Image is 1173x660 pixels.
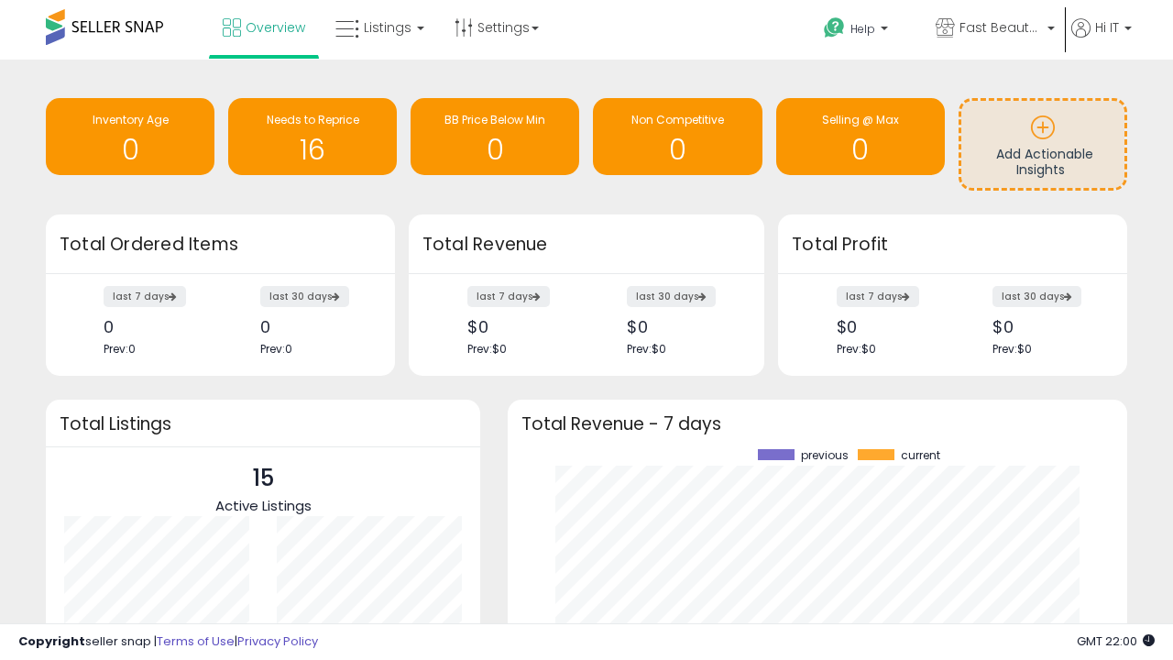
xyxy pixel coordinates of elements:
div: $0 [992,317,1095,336]
div: $0 [837,317,939,336]
a: Selling @ Max 0 [776,98,945,175]
label: last 30 days [627,286,716,307]
a: Non Competitive 0 [593,98,762,175]
span: Overview [246,18,305,37]
span: Prev: 0 [260,341,292,357]
span: Non Competitive [631,112,724,127]
h3: Total Revenue [422,232,751,258]
label: last 7 days [467,286,550,307]
span: Prev: $0 [627,341,666,357]
a: Needs to Reprice 16 [228,98,397,175]
div: 0 [260,317,363,336]
h3: Total Ordered Items [60,232,381,258]
h3: Total Listings [60,417,466,431]
h1: 0 [55,135,205,165]
span: Prev: $0 [467,341,507,357]
i: Get Help [823,16,846,39]
span: Add Actionable Insights [996,145,1093,180]
p: 15 [215,461,312,496]
strong: Copyright [18,632,85,650]
span: current [901,449,940,462]
label: last 7 days [837,286,919,307]
h3: Total Revenue - 7 days [521,417,1113,431]
span: Prev: 0 [104,341,136,357]
a: Terms of Use [157,632,235,650]
span: Prev: $0 [992,341,1032,357]
span: Active Listings [215,496,312,515]
span: 2025-08-14 22:00 GMT [1077,632,1155,650]
span: previous [801,449,849,462]
div: 0 [104,317,206,336]
a: Hi IT [1071,18,1132,60]
span: Hi IT [1095,18,1119,37]
a: Add Actionable Insights [961,101,1124,188]
div: $0 [627,317,732,336]
span: Help [850,21,875,37]
a: Help [809,3,919,60]
span: Prev: $0 [837,341,876,357]
span: Selling @ Max [822,112,899,127]
h1: 0 [785,135,936,165]
label: last 7 days [104,286,186,307]
span: Needs to Reprice [267,112,359,127]
div: seller snap | | [18,633,318,651]
span: Fast Beauty ([GEOGRAPHIC_DATA]) [959,18,1042,37]
a: Inventory Age 0 [46,98,214,175]
h1: 0 [602,135,752,165]
span: BB Price Below Min [444,112,545,127]
h1: 0 [420,135,570,165]
label: last 30 days [260,286,349,307]
h1: 16 [237,135,388,165]
label: last 30 days [992,286,1081,307]
div: $0 [467,317,573,336]
span: Inventory Age [93,112,169,127]
span: Listings [364,18,411,37]
a: Privacy Policy [237,632,318,650]
a: BB Price Below Min 0 [411,98,579,175]
h3: Total Profit [792,232,1113,258]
